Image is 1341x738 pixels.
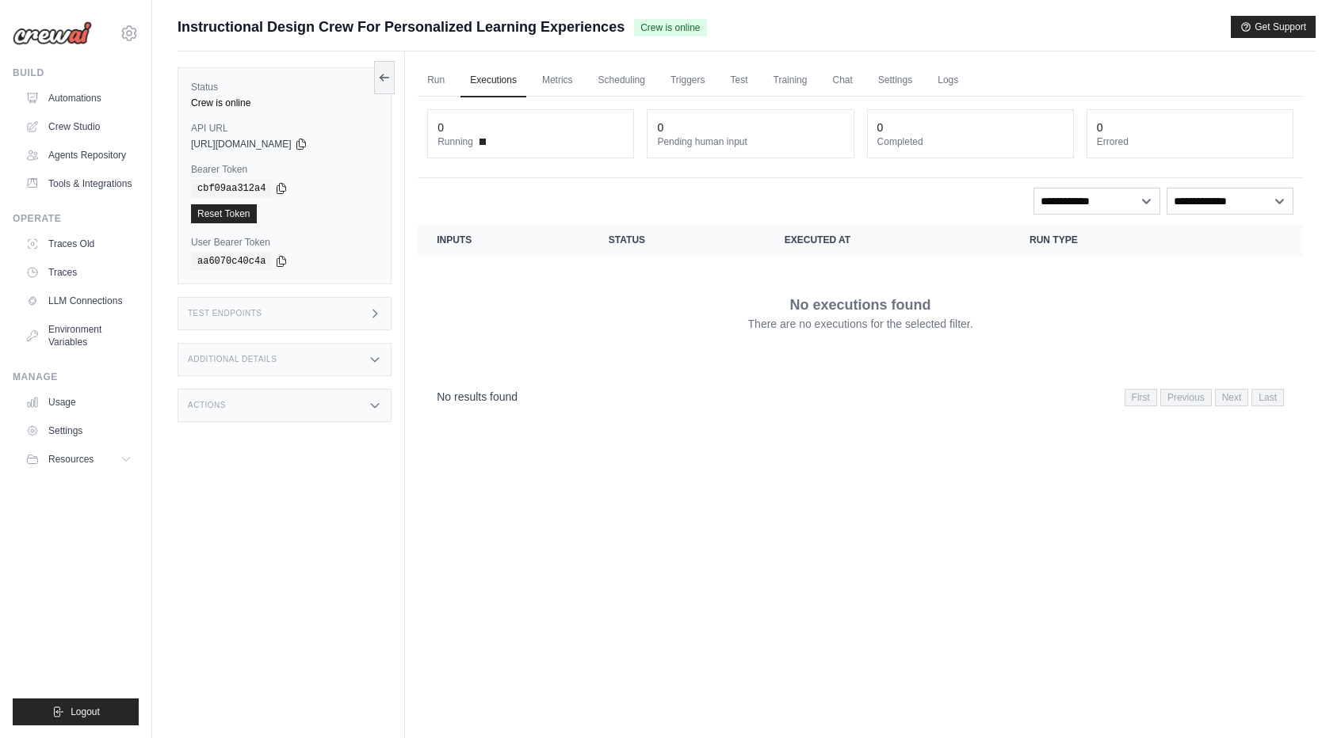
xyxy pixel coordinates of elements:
[188,309,262,318] h3: Test Endpoints
[460,64,526,97] a: Executions
[418,224,1303,417] section: Crew executions table
[48,453,94,466] span: Resources
[766,224,1011,256] th: Executed at
[1097,120,1103,135] div: 0
[1011,224,1213,256] th: Run Type
[1251,389,1284,406] span: Last
[634,19,706,36] span: Crew is online
[589,64,655,97] a: Scheduling
[764,64,817,97] a: Training
[657,120,663,135] div: 0
[191,252,272,271] code: aa6070c40c4a
[877,120,884,135] div: 0
[19,231,139,257] a: Traces Old
[869,64,922,97] a: Settings
[19,447,139,472] button: Resources
[191,236,378,249] label: User Bearer Token
[590,224,766,256] th: Status
[661,64,715,97] a: Triggers
[657,135,843,148] dt: Pending human input
[191,163,378,176] label: Bearer Token
[19,143,139,168] a: Agents Repository
[19,288,139,314] a: LLM Connections
[13,21,92,45] img: Logo
[928,64,968,97] a: Logs
[19,171,139,196] a: Tools & Integrations
[1125,389,1157,406] span: First
[191,138,292,150] span: [URL][DOMAIN_NAME]
[191,122,378,135] label: API URL
[19,114,139,139] a: Crew Studio
[13,212,139,225] div: Operate
[191,81,378,93] label: Status
[71,706,100,718] span: Logout
[437,135,473,148] span: Running
[748,316,973,332] p: There are no executions for the selected filter.
[13,698,139,725] button: Logout
[1231,16,1316,38] button: Get Support
[418,224,590,256] th: Inputs
[721,64,758,97] a: Test
[191,204,257,223] a: Reset Token
[178,16,625,38] span: Instructional Design Crew For Personalized Learning Experiences
[13,371,139,383] div: Manage
[19,317,139,355] a: Environment Variables
[188,401,226,410] h3: Actions
[823,64,862,97] a: Chat
[790,294,931,316] p: No executions found
[1160,389,1212,406] span: Previous
[188,355,277,364] h3: Additional Details
[191,179,272,198] code: cbf09aa312a4
[19,260,139,285] a: Traces
[1097,135,1283,148] dt: Errored
[19,86,139,111] a: Automations
[13,67,139,79] div: Build
[418,64,454,97] a: Run
[877,135,1064,148] dt: Completed
[437,389,518,405] p: No results found
[418,376,1303,417] nav: Pagination
[437,120,444,135] div: 0
[1215,389,1249,406] span: Next
[19,390,139,415] a: Usage
[533,64,583,97] a: Metrics
[19,418,139,443] a: Settings
[191,97,378,109] div: Crew is online
[1125,389,1284,406] nav: Pagination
